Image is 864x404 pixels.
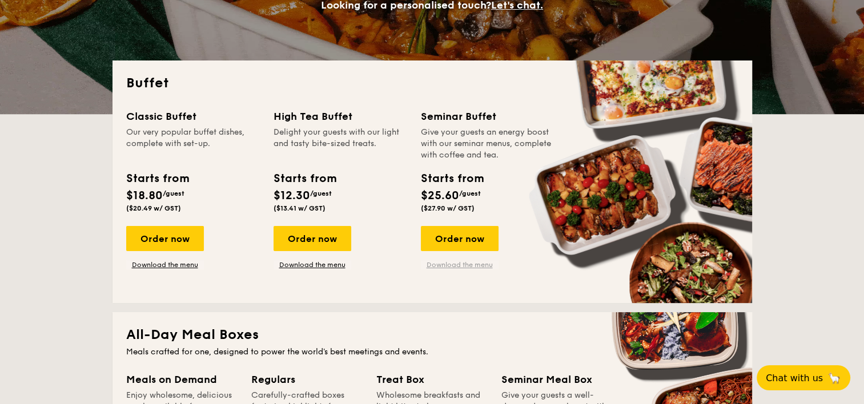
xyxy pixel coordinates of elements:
div: Order now [421,226,499,251]
span: /guest [310,189,332,197]
div: Our very popular buffet dishes, complete with set-up. [126,127,260,161]
div: Delight your guests with our light and tasty bite-sized treats. [274,127,407,161]
div: Classic Buffet [126,108,260,124]
div: Give your guests an energy boost with our seminar menus, complete with coffee and tea. [421,127,554,161]
div: Starts from [421,170,483,187]
div: Starts from [274,170,336,187]
div: Meals on Demand [126,371,238,387]
span: $18.80 [126,189,163,203]
div: Order now [274,226,351,251]
a: Download the menu [421,260,499,269]
div: Regulars [251,371,363,387]
span: Chat with us [766,373,823,383]
div: Meals crafted for one, designed to power the world's best meetings and events. [126,346,738,358]
div: Seminar Buffet [421,108,554,124]
div: Order now [126,226,204,251]
div: Seminar Meal Box [501,371,613,387]
button: Chat with us🦙 [757,365,850,390]
span: ($20.49 w/ GST) [126,204,181,212]
div: Treat Box [376,371,488,387]
span: 🦙 [827,371,841,385]
a: Download the menu [274,260,351,269]
a: Download the menu [126,260,204,269]
h2: All-Day Meal Boxes [126,326,738,344]
span: $25.60 [421,189,459,203]
span: /guest [459,189,481,197]
span: /guest [163,189,184,197]
h2: Buffet [126,74,738,92]
span: ($27.90 w/ GST) [421,204,475,212]
div: High Tea Buffet [274,108,407,124]
div: Starts from [126,170,188,187]
span: $12.30 [274,189,310,203]
span: ($13.41 w/ GST) [274,204,325,212]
